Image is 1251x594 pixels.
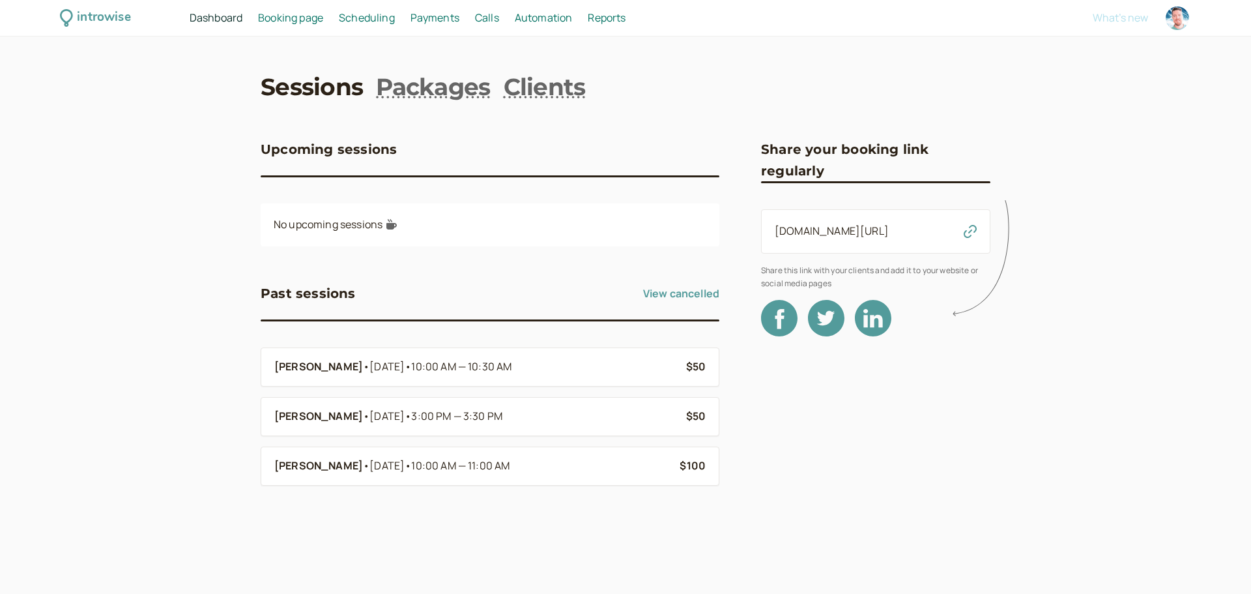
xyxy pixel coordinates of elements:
span: • [405,458,411,473]
span: Calls [475,10,499,25]
a: Packages [376,70,490,103]
a: introwise [60,8,131,28]
span: [DATE] [369,408,502,425]
a: [DOMAIN_NAME][URL] [775,224,889,238]
span: Reports [588,10,625,25]
span: Dashboard [190,10,242,25]
b: [PERSON_NAME] [274,458,363,475]
a: [PERSON_NAME]•[DATE]•10:00 AM — 10:30 AM [274,359,676,376]
span: • [363,458,369,475]
span: [DATE] [369,458,510,475]
div: No upcoming sessions [261,203,719,246]
a: Reports [588,10,625,27]
h3: Upcoming sessions [261,139,397,160]
span: Scheduling [339,10,395,25]
b: $50 [686,409,706,423]
b: [PERSON_NAME] [274,408,363,425]
span: 10:00 AM — 10:30 AM [411,359,511,374]
a: Account [1164,5,1191,32]
span: Payments [410,10,459,25]
span: Automation [515,10,573,25]
b: $100 [680,458,706,473]
b: $50 [686,359,706,374]
span: • [405,359,411,374]
h3: Share your booking link regularly [761,139,990,181]
a: Calls [475,10,499,27]
span: What's new [1093,10,1148,25]
span: • [363,408,369,425]
button: What's new [1093,12,1148,23]
a: Clients [504,70,586,103]
a: Booking page [258,10,323,27]
a: [PERSON_NAME]•[DATE]•3:00 PM — 3:30 PM [274,408,676,425]
span: Share this link with your clients and add it to your website or social media pages [761,264,990,290]
h3: Past sessions [261,283,356,304]
a: Payments [410,10,459,27]
a: Dashboard [190,10,242,27]
span: 3:00 PM — 3:30 PM [411,409,502,423]
a: Automation [515,10,573,27]
a: View cancelled [643,283,719,304]
a: Scheduling [339,10,395,27]
span: [DATE] [369,359,511,376]
a: Sessions [261,70,363,103]
span: 10:00 AM — 11:00 AM [411,458,510,473]
span: • [405,409,411,423]
a: [PERSON_NAME]•[DATE]•10:00 AM — 11:00 AM [274,458,669,475]
b: [PERSON_NAME] [274,359,363,376]
span: Booking page [258,10,323,25]
div: introwise [77,8,130,28]
span: • [363,359,369,376]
